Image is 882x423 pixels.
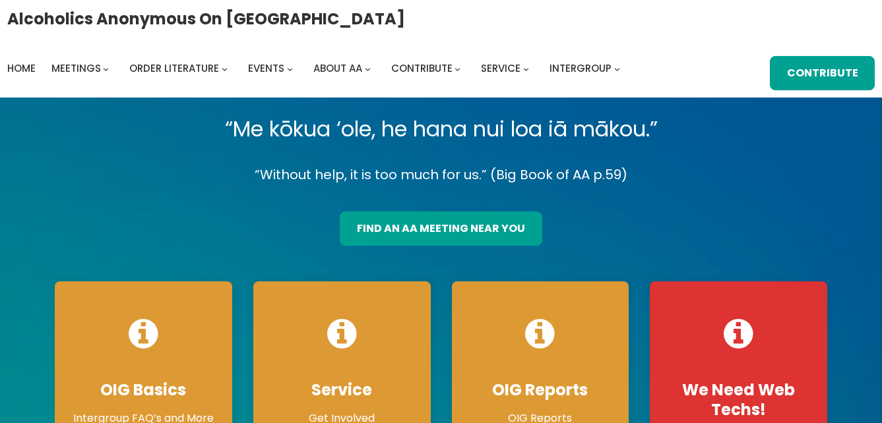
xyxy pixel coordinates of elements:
[248,61,284,75] span: Events
[287,65,293,71] button: Events submenu
[248,59,284,78] a: Events
[770,56,875,90] a: Contribute
[340,211,542,246] a: find an aa meeting near you
[68,380,219,400] h4: OIG Basics
[550,61,612,75] span: Intergroup
[663,380,814,420] h4: We Need Web Techs!
[481,61,520,75] span: Service
[523,65,529,71] button: Service submenu
[7,61,36,75] span: Home
[313,61,362,75] span: About AA
[129,61,219,75] span: Order Literature
[7,59,625,78] nav: Intergroup
[550,59,612,78] a: Intergroup
[391,59,453,78] a: Contribute
[614,65,620,71] button: Intergroup submenu
[7,5,405,33] a: Alcoholics Anonymous on [GEOGRAPHIC_DATA]
[103,65,109,71] button: Meetings submenu
[365,65,371,71] button: About AA submenu
[481,59,520,78] a: Service
[267,380,418,400] h4: Service
[7,59,36,78] a: Home
[51,61,101,75] span: Meetings
[313,59,362,78] a: About AA
[222,65,228,71] button: Order Literature submenu
[391,61,453,75] span: Contribute
[44,111,838,148] p: “Me kōkua ‘ole, he hana nui loa iā mākou.”
[455,65,460,71] button: Contribute submenu
[44,163,838,186] p: “Without help, it is too much for us.” (Big Book of AA p.59)
[51,59,101,78] a: Meetings
[465,380,616,400] h4: OIG Reports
